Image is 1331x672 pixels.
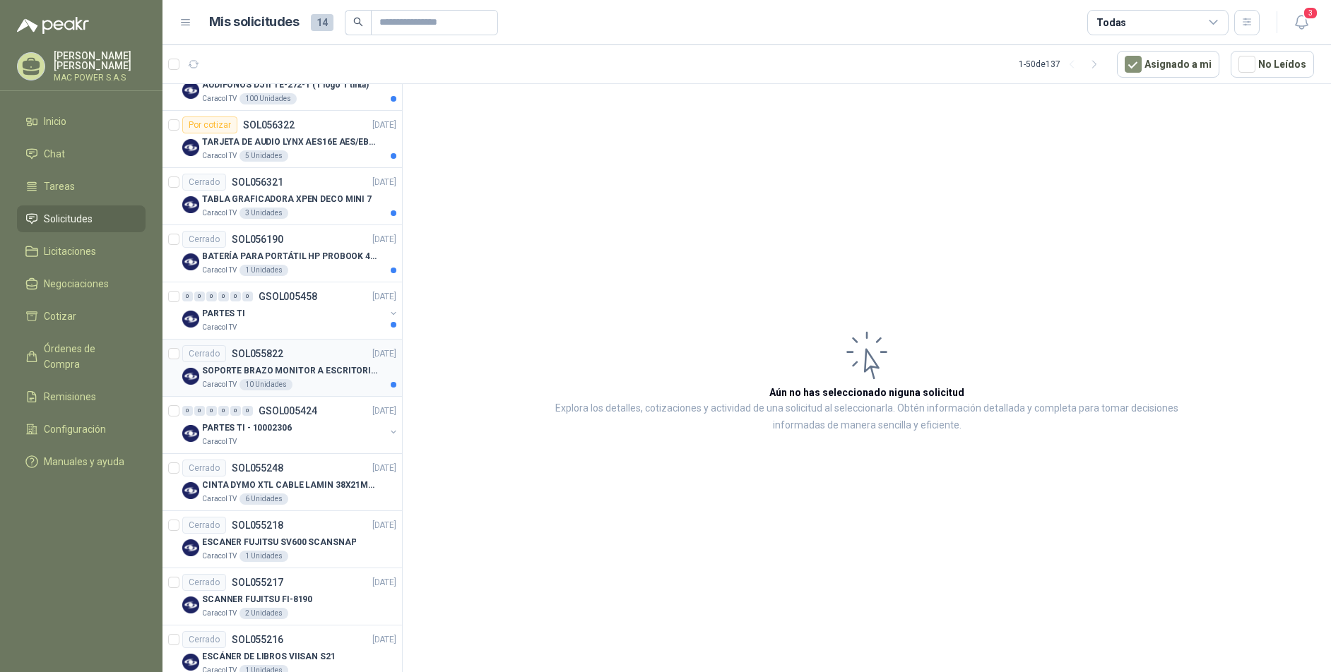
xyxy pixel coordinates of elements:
p: ESCANER FUJITSU SV600 SCANSNAP [202,536,356,549]
p: Explora los detalles, cotizaciones y actividad de una solicitud al seleccionarla. Obtén informaci... [544,400,1190,434]
p: [DATE] [372,576,396,589]
p: Caracol TV [202,608,237,619]
p: [DATE] [372,404,396,418]
a: CerradoSOL055218[DATE] Company LogoESCANER FUJITSU SV600 SCANSNAPCaracol TV1 Unidades [162,511,402,568]
p: SOL055218 [232,520,283,530]
a: Manuales y ayuda [17,448,146,475]
img: Company Logo [182,539,199,556]
p: Caracol TV [202,436,237,448]
div: 2 Unidades [239,608,288,619]
a: CerradoSOL056190[DATE] Company LogoBATERÍA PARA PORTÁTIL HP PROBOOK 430 G8Caracol TV1 Unidades [162,225,402,282]
p: MAC POWER S.A.S [54,73,146,82]
p: TARJETA DE AUDIO LYNX AES16E AES/EBU PCI [202,136,378,149]
span: Manuales y ayuda [44,454,124,469]
div: 5 Unidades [239,150,288,162]
div: 0 [182,292,193,301]
img: Company Logo [182,654,199,671]
div: 0 [182,406,193,416]
a: CerradoSOL055248[DATE] Company LogoCINTA DYMO XTL CABLE LAMIN 38X21MMBLANCOCaracol TV6 Unidades [162,454,402,511]
p: [DATE] [372,233,396,246]
a: Solicitudes [17,205,146,232]
p: [DATE] [372,119,396,132]
p: Caracol TV [202,322,237,333]
div: 0 [242,406,253,416]
p: BATERÍA PARA PORTÁTIL HP PROBOOK 430 G8 [202,250,378,263]
span: Solicitudes [44,211,93,227]
a: Inicio [17,108,146,135]
p: [DATE] [372,347,396,361]
span: Chat [44,146,65,162]
button: Asignado a mi [1117,51,1219,78]
img: Company Logo [182,368,199,385]
span: Remisiones [44,389,96,404]
div: 0 [194,406,205,416]
img: Company Logo [182,482,199,499]
img: Logo peakr [17,17,89,34]
div: 0 [230,406,241,416]
div: 1 Unidades [239,551,288,562]
p: Caracol TV [202,265,237,276]
a: 0 0 0 0 0 0 GSOL005424[DATE] Company LogoPARTES TI - 10002306Caracol TV [182,402,399,448]
div: 0 [218,406,229,416]
div: Todas [1096,15,1126,30]
p: GSOL005458 [259,292,317,301]
p: SOL055217 [232,577,283,587]
p: [PERSON_NAME] [PERSON_NAME] [54,51,146,71]
p: Caracol TV [202,379,237,390]
p: TABLA GRAFICADORA XPEN DECO MINI 7 [202,193,372,206]
button: 3 [1289,10,1314,35]
p: PARTES TI [202,307,245,320]
a: Configuración [17,416,146,443]
div: 100 Unidades [239,93,297,104]
img: Company Logo [182,596,199,613]
div: Cerrado [182,174,226,191]
p: Caracol TV [202,493,237,505]
span: Negociaciones [44,276,109,292]
div: Cerrado [182,345,226,362]
h1: Mis solicitudes [209,12,300,32]
p: SOL055216 [232,635,283,644]
a: Remisiones [17,383,146,410]
div: 0 [218,292,229,301]
p: Caracol TV [202,208,237,219]
div: 0 [206,292,217,301]
span: Órdenes de Compra [44,341,132,372]
a: CerradoSOL055822[DATE] Company LogoSOPORTE BRAZO MONITOR A ESCRITORIO NBF80Caracol TV10 Unidades [162,340,402,397]
img: Company Logo [182,196,199,213]
div: 1 Unidades [239,265,288,276]
div: 3 Unidades [239,208,288,219]
div: 0 [242,292,253,301]
p: Caracol TV [202,551,237,562]
p: ESCÁNER DE LIBROS VIISAN S21 [202,650,336,664]
span: 14 [311,14,333,31]
a: Órdenes de Compra [17,335,146,378]
p: SOL055248 [232,463,283,473]
a: Negociaciones [17,270,146,297]
div: Cerrado [182,231,226,248]
a: 0 0 0 0 0 0 GSOL005458[DATE] Company LogoPARTES TICaracol TV [182,288,399,333]
a: Licitaciones [17,238,146,265]
img: Company Logo [182,82,199,99]
p: [DATE] [372,290,396,304]
div: Cerrado [182,460,226,476]
span: search [353,17,363,27]
div: 6 Unidades [239,493,288,505]
p: CINTA DYMO XTL CABLE LAMIN 38X21MMBLANCO [202,479,378,492]
p: SCANNER FUJITSU FI-8190 [202,593,312,606]
button: No Leídos [1231,51,1314,78]
div: 0 [194,292,205,301]
p: Caracol TV [202,93,237,104]
img: Company Logo [182,253,199,270]
p: SOL056321 [232,177,283,187]
div: 1 - 50 de 137 [1019,53,1106,76]
img: Company Logo [182,139,199,156]
p: AUDÍFONOS DJ II TE-272-1 (1 logo 1 tinta) [202,78,369,92]
div: 0 [206,406,217,416]
span: Configuración [44,421,106,437]
a: Tareas [17,173,146,200]
p: SOPORTE BRAZO MONITOR A ESCRITORIO NBF80 [202,364,378,378]
img: Company Logo [182,311,199,328]
a: Por cotizarSOL056322[DATE] Company LogoTARJETA DE AUDIO LYNX AES16E AES/EBU PCICaracol TV5 Unidades [162,111,402,168]
p: GSOL005424 [259,406,317,416]
p: [DATE] [372,176,396,189]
